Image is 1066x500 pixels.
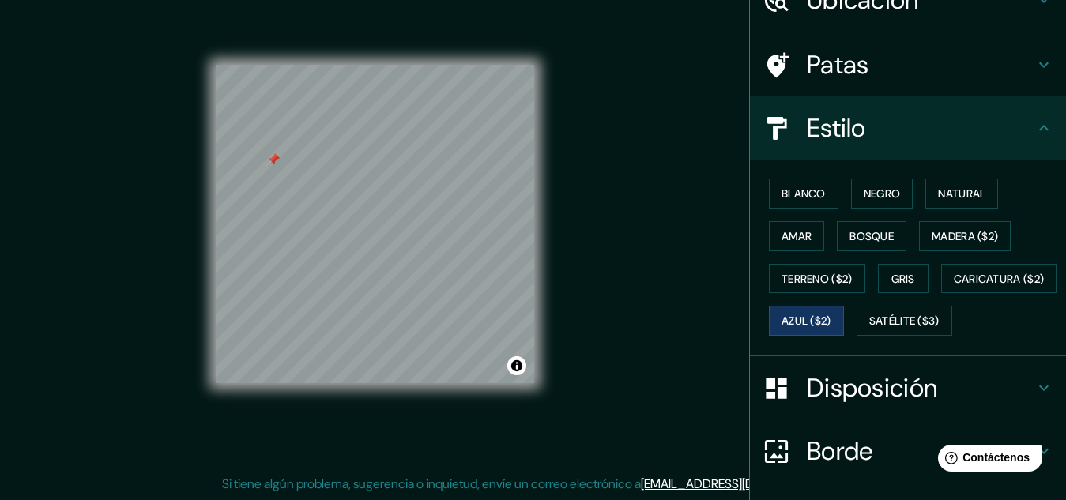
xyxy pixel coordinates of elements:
[891,272,915,286] font: Gris
[857,306,952,336] button: Satélite ($3)
[507,356,526,375] button: Activar o desactivar atribución
[807,434,873,468] font: Borde
[807,48,869,81] font: Patas
[954,272,1045,286] font: Caricatura ($2)
[932,229,998,243] font: Madera ($2)
[919,221,1011,251] button: Madera ($2)
[941,264,1057,294] button: Caricatura ($2)
[769,264,865,294] button: Terreno ($2)
[750,356,1066,419] div: Disposición
[750,33,1066,96] div: Patas
[750,419,1066,483] div: Borde
[849,229,894,243] font: Bosque
[782,229,812,243] font: Amar
[807,111,866,145] font: Estilo
[750,96,1066,160] div: Estilo
[641,476,836,492] a: [EMAIL_ADDRESS][DOMAIN_NAME]
[216,65,534,383] canvas: Mapa
[864,186,901,201] font: Negro
[769,221,824,251] button: Amar
[222,476,641,492] font: Si tiene algún problema, sugerencia o inquietud, envíe un correo electrónico a
[769,179,838,209] button: Blanco
[782,314,831,329] font: Azul ($2)
[938,186,985,201] font: Natural
[807,371,937,404] font: Disposición
[869,314,940,329] font: Satélite ($3)
[851,179,913,209] button: Negro
[782,186,826,201] font: Blanco
[925,438,1049,483] iframe: Lanzador de widgets de ayuda
[925,179,998,209] button: Natural
[782,272,853,286] font: Terreno ($2)
[769,306,844,336] button: Azul ($2)
[837,221,906,251] button: Bosque
[878,264,929,294] button: Gris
